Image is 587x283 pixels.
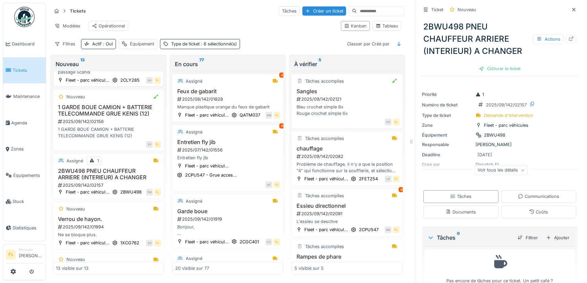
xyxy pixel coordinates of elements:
div: SV [146,141,153,148]
div: 2025/09/142/02121 [296,96,400,102]
div: Fleet - parc véhicul... [66,189,109,195]
div: AV [146,77,153,84]
div: Clôturer le ticket [476,64,523,73]
div: Tâches [279,6,300,16]
div: 2BWU498 [484,132,505,138]
a: Stock [3,188,46,215]
div: Tâches accomplies [305,135,344,142]
div: Documents [446,209,476,215]
div: LR [385,176,391,182]
div: En cours [175,60,281,68]
span: Dashboard [12,41,43,47]
a: Tickets [3,57,46,84]
div: 4 [399,187,404,192]
div: Fleet - parc véhicul... [66,77,109,83]
div: Tâches [450,193,471,200]
h3: 2BWU498 PNEU CHAUFFEUR ARRIERE (INTERIEUR) A CHANGER [56,168,161,181]
sup: 77 [199,60,204,68]
div: Fleet - parc véhicules [484,122,528,128]
div: Filtres [52,39,78,49]
div: Priorité [422,91,473,98]
div: Assigné [186,78,202,84]
span: Maintenance [13,93,43,100]
div: Modèles [52,21,83,31]
div: 2025/09/142/01919 [177,216,280,222]
div: [PERSON_NAME] [422,141,578,148]
span: Équipements [13,172,43,179]
div: Fleet - parc véhicul... [304,226,348,233]
div: Tâches accomplies [305,193,344,199]
div: Voir tous les détails [474,165,528,175]
div: PM [146,189,153,196]
a: Équipements [3,162,46,189]
div: 2CPU547 [359,226,379,233]
div: Fleet - parc véhicul... [185,163,229,169]
div: 2025/09/142/02148 [296,261,400,268]
div: 2025/09/142/02156 [57,118,161,125]
div: 1 [97,158,99,164]
span: Zones [11,146,43,152]
div: 2025/09/142/01994 [57,224,161,230]
div: Manager [19,247,43,252]
a: Maintenance [3,83,46,110]
h3: Verrou de hayon. [56,216,161,222]
div: Tableau [376,23,398,29]
h3: Entretien fly jib [175,139,280,145]
div: Zone [422,122,473,128]
a: Zones [3,136,46,162]
div: Nouveau [458,6,476,13]
h3: Sangles [295,88,400,95]
li: FL [6,249,16,260]
h3: 1 GARDE BOUE CAMION + BATTERIE TELECOMMANDE GRUE KENIS (12) [56,104,161,117]
div: Fleet - parc véhicul... [185,239,229,245]
div: 2BWU498 PNEU CHAUFFEUR ARRIERE (INTERIEUR) A CHANGER [421,18,579,60]
div: Manque plastique orange du feux de gabarit [175,104,280,110]
div: QATM037 [240,112,260,118]
img: Badge_color-CXgf-gQk.svg [14,7,35,27]
div: [DATE] [478,151,492,158]
div: Numéro de ticket [422,102,473,108]
div: 2025/09/142/02157 [486,102,527,108]
div: 4 [279,73,285,78]
div: Entretien fly jib [175,155,280,161]
div: Kanban [344,23,367,29]
div: Assigné [186,129,202,135]
span: : 6 sélectionné(s) [200,41,237,46]
div: Nouveau [66,206,85,212]
div: Tâches accomplies [305,78,344,84]
div: L'essieu se desctive [295,218,400,225]
div: Communications [518,193,559,200]
div: FL [154,77,161,84]
div: Assigné [66,158,83,164]
span: Statistiques [13,225,43,231]
div: 2025/08/142/01828 [177,96,280,102]
div: CV [265,239,272,245]
div: 2025/09/142/02082 [296,153,400,160]
div: Actions [533,34,563,44]
div: 4 [279,123,285,128]
div: 2CLY285 [120,77,140,83]
span: Tickets [13,67,43,74]
div: 1 [475,91,484,98]
div: 2025/09/142/02157 [57,182,161,188]
div: 1XCG762 [120,240,139,246]
h3: Garde boue [175,208,280,215]
div: FL [393,119,400,125]
sup: 13 [80,60,85,68]
div: Type de ticket [422,112,473,119]
div: 2BWU498 [120,189,142,195]
a: Dashboard [3,31,46,57]
div: FL [274,181,280,188]
div: FL [393,226,400,233]
div: 13 visible sur 13 [56,265,88,271]
div: FL [154,189,161,196]
div: Ticket [431,6,443,13]
div: Bleu crochet simple 8x Rouge crochet simple 6x [295,104,400,117]
div: 2FET254 [359,176,378,182]
div: Tâches accomplies [305,243,344,250]
div: Ne se bloque plus. [56,231,161,238]
div: EG [146,240,153,246]
sup: 0 [457,234,460,242]
div: Type de ticket [171,41,237,47]
a: Statistiques [3,215,46,241]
